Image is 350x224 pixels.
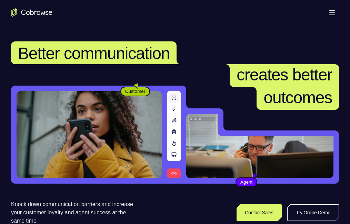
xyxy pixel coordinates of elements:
a: Contact Sales [237,204,282,221]
a: Try Online Demo [287,204,339,221]
a: Go to the home page [11,8,52,17]
span: Agent [236,179,257,186]
span: Better communication [18,44,170,62]
span: outcomes [263,88,332,107]
span: creates better [237,66,332,84]
img: A series of tools used in co-browsing sessions [167,91,181,178]
span: Customer [121,88,150,95]
img: A customer support agent talking on the phone [186,114,333,178]
img: A customer holding their phone [17,91,162,178]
